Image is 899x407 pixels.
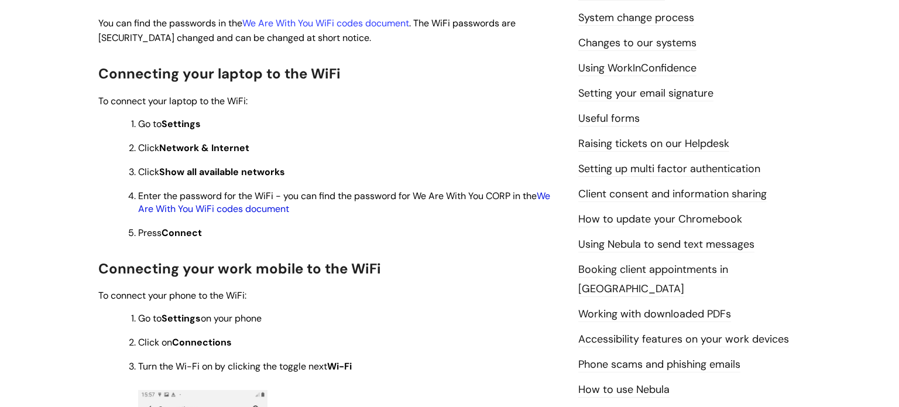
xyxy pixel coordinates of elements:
strong: Wi-Fi [327,360,352,372]
span: Click [138,142,249,154]
a: Raising tickets on our Helpdesk [578,136,729,152]
a: Using WorkInConfidence [578,61,696,76]
span: Go to [138,118,201,130]
strong: Connections [172,336,232,348]
span: You can find the passwords in the . The WiFi passwords are [SECURITY_DATA] changed and can be cha... [98,17,516,44]
a: Accessibility features on your work devices [578,332,789,347]
span: Press [138,227,202,239]
span: Connecting your work mobile to the WiFi [98,259,381,278]
strong: Settings [162,118,201,130]
a: Phone scams and phishing emails [578,357,740,372]
strong: Show all available networks [159,166,285,178]
strong: Connect [162,227,202,239]
a: System change process [578,11,694,26]
span: To connect your phone to the WiFi: [98,289,246,302]
span: Connecting your laptop to the WiFi [98,64,341,83]
a: Useful forms [578,111,640,126]
span: To connect your laptop to the WiFi: [98,95,248,107]
a: We Are With You WiFi codes document [138,190,550,215]
a: Working with downloaded PDFs [578,307,731,322]
strong: Network & Internet [159,142,249,154]
span: Click [138,166,285,178]
span: Click on [138,336,232,348]
a: Client consent and information sharing [578,187,767,202]
a: Setting your email signature [578,86,713,101]
span: Go to on your phone [138,312,262,324]
strong: Settings [162,312,201,324]
a: We Are With You WiFi codes document [242,17,409,29]
a: How to use Nebula [578,382,670,398]
span: Enter the password for the WiFi - you can find the password for We Are With You CORP in the [138,190,550,215]
a: How to update your Chromebook [578,212,742,227]
a: Setting up multi factor authentication [578,162,760,177]
span: Turn the Wi-Fi on by clicking the toggle next [138,360,352,372]
a: Booking client appointments in [GEOGRAPHIC_DATA] [578,262,728,296]
a: Using Nebula to send text messages [578,237,754,252]
a: Changes to our systems [578,36,696,51]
